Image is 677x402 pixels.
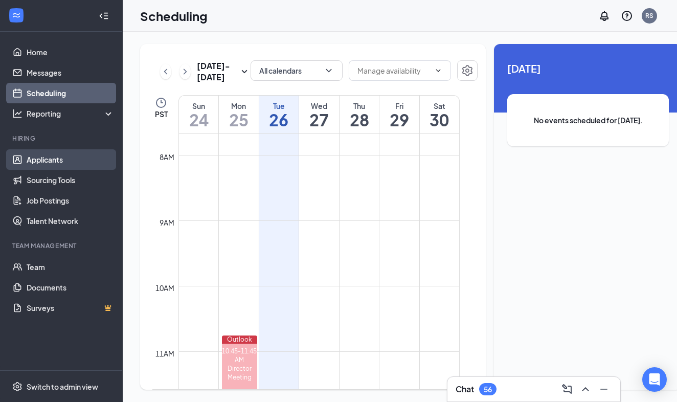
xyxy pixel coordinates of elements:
[140,7,208,25] h1: Scheduling
[27,83,114,103] a: Scheduling
[11,10,21,20] svg: WorkstreamLogo
[299,101,339,111] div: Wed
[27,42,114,62] a: Home
[27,149,114,170] a: Applicants
[157,151,176,163] div: 8am
[27,211,114,231] a: Talent Network
[457,60,478,81] button: Settings
[161,65,171,78] svg: ChevronLeft
[27,108,115,119] div: Reporting
[27,190,114,211] a: Job Postings
[598,10,611,22] svg: Notifications
[160,64,171,79] button: ChevronLeft
[27,298,114,318] a: SurveysCrown
[99,11,109,21] svg: Collapse
[379,111,419,128] h1: 29
[642,367,667,392] div: Open Intercom Messenger
[251,60,343,81] button: All calendarsChevronDown
[596,381,612,397] button: Minimize
[259,96,299,133] a: August 26, 2025
[27,170,114,190] a: Sourcing Tools
[222,336,257,344] div: Outlook
[12,382,22,392] svg: Settings
[559,381,575,397] button: ComposeMessage
[528,115,648,126] span: No events scheduled for [DATE].
[27,382,98,392] div: Switch to admin view
[456,384,474,395] h3: Chat
[340,111,379,128] h1: 28
[457,60,478,83] a: Settings
[155,109,168,119] span: PST
[219,96,259,133] a: August 25, 2025
[645,11,653,20] div: RS
[179,101,218,111] div: Sun
[324,65,334,76] svg: ChevronDown
[153,282,176,294] div: 10am
[155,97,167,109] svg: Clock
[340,96,379,133] a: August 28, 2025
[434,66,442,75] svg: ChevronDown
[621,10,633,22] svg: QuestionInfo
[561,383,573,395] svg: ComposeMessage
[12,108,22,119] svg: Analysis
[12,134,112,143] div: Hiring
[219,111,259,128] h1: 25
[219,101,259,111] div: Mon
[507,60,669,76] span: [DATE]
[222,364,257,382] div: Director Meeting
[598,383,610,395] svg: Minimize
[379,101,419,111] div: Fri
[27,62,114,83] a: Messages
[420,96,459,133] a: August 30, 2025
[357,65,430,76] input: Manage availability
[27,257,114,277] a: Team
[379,96,419,133] a: August 29, 2025
[180,65,190,78] svg: ChevronRight
[299,111,339,128] h1: 27
[157,217,176,228] div: 9am
[461,64,473,77] svg: Settings
[179,111,218,128] h1: 24
[340,101,379,111] div: Thu
[420,101,459,111] div: Sat
[299,96,339,133] a: August 27, 2025
[259,111,299,128] h1: 26
[222,347,257,364] div: 10:45-11:45 AM
[577,381,594,397] button: ChevronUp
[179,64,191,79] button: ChevronRight
[259,101,299,111] div: Tue
[27,277,114,298] a: Documents
[484,385,492,394] div: 56
[579,383,592,395] svg: ChevronUp
[238,65,251,78] svg: SmallChevronDown
[197,60,238,83] h3: [DATE] - [DATE]
[179,96,218,133] a: August 24, 2025
[420,111,459,128] h1: 30
[153,348,176,359] div: 11am
[12,241,112,250] div: Team Management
